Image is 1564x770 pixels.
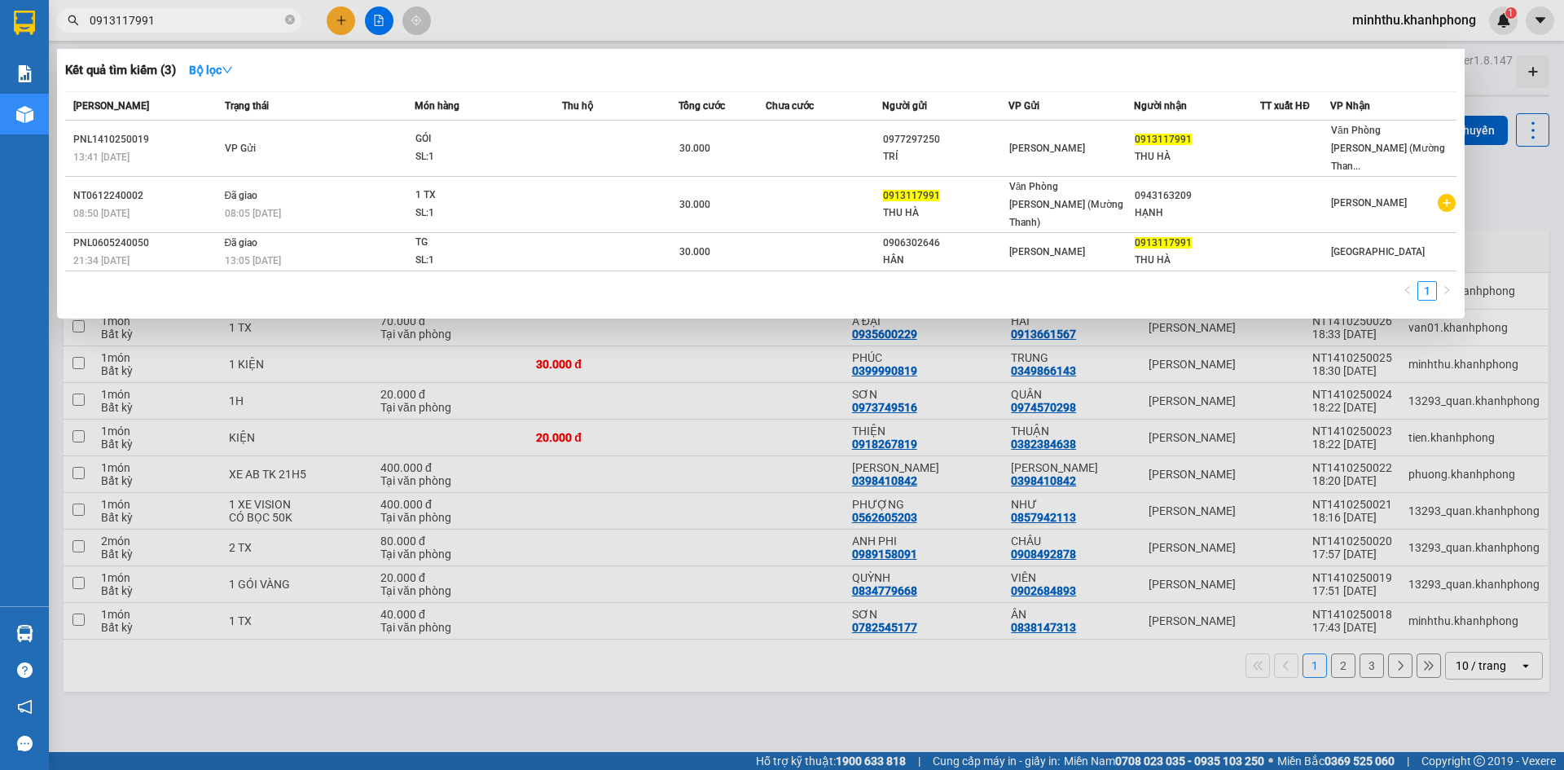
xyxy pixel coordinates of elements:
div: SL: 1 [415,148,538,166]
span: 08:05 [DATE] [225,208,281,219]
span: 30.000 [679,246,710,257]
div: PNL0605240050 [73,235,220,252]
div: GÓI [415,130,538,148]
span: 08:50 [DATE] [73,208,130,219]
span: plus-circle [1438,194,1456,212]
div: 1 TX [415,187,538,205]
span: Chưa cước [766,100,814,112]
span: Trạng thái [225,100,269,112]
span: VP Gửi [225,143,256,154]
div: PNL1410250019 [73,131,220,148]
span: close-circle [285,15,295,24]
span: VP Gửi [1008,100,1039,112]
span: VP Nhận [1330,100,1370,112]
span: right [1442,285,1452,295]
h3: Kết quả tìm kiếm ( 3 ) [65,62,176,79]
div: THU HÀ [1135,148,1259,165]
span: 0913117991 [883,190,940,201]
span: Đã giao [225,190,258,201]
span: left [1403,285,1412,295]
span: question-circle [17,662,33,678]
span: notification [17,699,33,715]
span: TT xuất HĐ [1260,100,1310,112]
span: 0913117991 [1135,134,1192,145]
li: Previous Page [1398,281,1417,301]
button: right [1437,281,1456,301]
li: 1 [1417,281,1437,301]
div: TRÍ [883,148,1008,165]
span: message [17,736,33,751]
span: down [222,64,233,76]
img: logo-vxr [14,11,35,35]
span: Văn Phòng [PERSON_NAME] (Mường Than... [1331,125,1445,172]
input: Tìm tên, số ĐT hoặc mã đơn [90,11,282,29]
span: search [68,15,79,26]
span: [PERSON_NAME] [73,100,149,112]
span: 21:34 [DATE] [73,255,130,266]
div: THU HÀ [883,205,1008,222]
button: Bộ lọcdown [176,57,246,83]
span: Văn Phòng [PERSON_NAME] (Mường Thanh) [1009,181,1123,228]
img: warehouse-icon [16,625,33,642]
a: 1 [1418,282,1436,300]
img: solution-icon [16,65,33,82]
li: Next Page [1437,281,1456,301]
span: [GEOGRAPHIC_DATA] [1331,246,1425,257]
span: 0913117991 [1135,237,1192,249]
button: left [1398,281,1417,301]
span: Người nhận [1134,100,1187,112]
span: Tổng cước [679,100,725,112]
span: 13:05 [DATE] [225,255,281,266]
span: [PERSON_NAME] [1009,143,1085,154]
div: 0906302646 [883,235,1008,252]
div: THU HÀ [1135,252,1259,269]
div: NT0612240002 [73,187,220,205]
span: Thu hộ [562,100,593,112]
span: Đã giao [225,237,258,249]
span: Món hàng [415,100,459,112]
span: 13:41 [DATE] [73,152,130,163]
div: SL: 1 [415,252,538,270]
div: SL: 1 [415,205,538,222]
div: TG [415,234,538,252]
div: HẠNH [1135,205,1259,222]
div: HÂN [883,252,1008,269]
span: 30.000 [679,199,710,210]
div: 0977297250 [883,131,1008,148]
span: close-circle [285,13,295,29]
span: 30.000 [679,143,710,154]
span: [PERSON_NAME] [1331,197,1407,209]
div: 0943163209 [1135,187,1259,205]
img: warehouse-icon [16,106,33,123]
strong: Bộ lọc [189,64,233,77]
span: Người gửi [882,100,927,112]
span: [PERSON_NAME] [1009,246,1085,257]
